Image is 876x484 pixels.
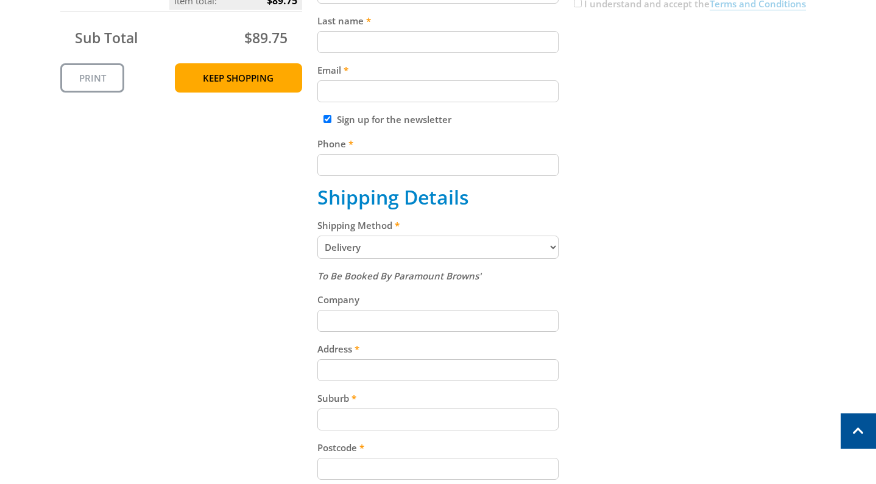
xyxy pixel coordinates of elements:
input: Please enter your email address. [317,80,559,102]
a: Keep Shopping [175,63,302,93]
span: $89.75 [244,28,288,47]
a: Print [60,63,124,93]
select: Please select a shipping method. [317,236,559,259]
label: Shipping Method [317,218,559,233]
label: Company [317,292,559,307]
h2: Shipping Details [317,186,559,209]
span: Sub Total [75,28,138,47]
em: To Be Booked By Paramount Browns' [317,270,481,282]
label: Suburb [317,391,559,405]
input: Please enter your address. [317,359,559,381]
input: Please enter your postcode. [317,458,559,480]
label: Sign up for the newsletter [337,113,451,125]
input: Please enter your suburb. [317,409,559,430]
input: Please enter your last name. [317,31,559,53]
label: Phone [317,136,559,151]
label: Email [317,63,559,77]
label: Address [317,342,559,356]
label: Last name [317,13,559,28]
label: Postcode [317,440,559,455]
input: Please enter your telephone number. [317,154,559,176]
